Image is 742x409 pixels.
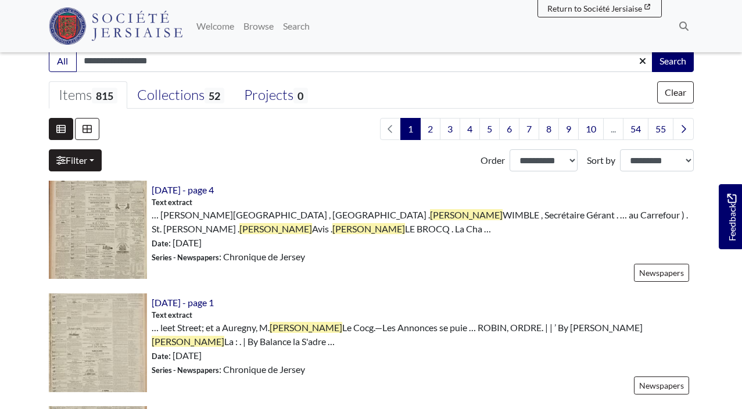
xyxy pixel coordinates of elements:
[49,293,147,392] img: 2nd July 1884 - page 1
[152,321,694,349] span: … leet Street; et a Auregny, M. Le Cocg.—Les Annonces se puie … ROBIN, ORDRE. | | ’ By [PERSON_NA...
[481,153,505,167] label: Order
[547,3,642,13] span: Return to Société Jersiaise
[293,88,307,103] span: 0
[420,118,440,140] a: Goto page 2
[539,118,559,140] a: Goto page 8
[380,118,401,140] li: Previous page
[92,88,117,103] span: 815
[59,87,117,104] div: Items
[152,297,214,308] a: [DATE] - page 1
[49,8,183,45] img: Société Jersiaise
[719,184,742,249] a: Would you like to provide feedback?
[648,118,673,140] a: Goto page 55
[49,50,77,72] button: All
[634,264,689,282] a: Newspapers
[652,50,694,72] button: Search
[192,15,239,38] a: Welcome
[152,349,202,363] span: : [DATE]
[76,50,653,72] input: Enter one or more search terms...
[152,184,214,195] a: [DATE] - page 4
[440,118,460,140] a: Goto page 3
[239,223,312,234] span: [PERSON_NAME]
[239,15,278,38] a: Browse
[278,15,314,38] a: Search
[152,310,192,321] span: Text extract
[430,209,503,220] span: [PERSON_NAME]
[49,5,183,48] a: Société Jersiaise logo
[49,149,102,171] a: Filter
[152,363,305,376] span: : Chronique de Jersey
[587,153,615,167] label: Sort by
[673,118,694,140] a: Next page
[623,118,648,140] a: Goto page 54
[49,181,147,279] img: 13th December 1884 - page 4
[657,81,694,103] button: Clear
[499,118,519,140] a: Goto page 6
[244,87,307,104] div: Projects
[152,239,169,248] span: Date
[152,365,219,375] span: Series - Newspapers
[152,236,202,250] span: : [DATE]
[152,253,219,262] span: Series - Newspapers
[578,118,604,140] a: Goto page 10
[375,118,694,140] nav: pagination
[460,118,480,140] a: Goto page 4
[519,118,539,140] a: Goto page 7
[725,193,739,241] span: Feedback
[152,197,192,208] span: Text extract
[634,376,689,394] a: Newspapers
[137,87,224,104] div: Collections
[152,250,305,264] span: : Chronique de Jersey
[400,118,421,140] span: Goto page 1
[270,322,342,333] span: [PERSON_NAME]
[558,118,579,140] a: Goto page 9
[205,88,224,103] span: 52
[152,351,169,361] span: Date
[152,336,224,347] span: [PERSON_NAME]
[332,223,405,234] span: [PERSON_NAME]
[152,208,694,236] span: … [PERSON_NAME][GEOGRAPHIC_DATA] , [GEOGRAPHIC_DATA] . WIMBLE , Secrétaire Gérant . … au Carrefou...
[479,118,500,140] a: Goto page 5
